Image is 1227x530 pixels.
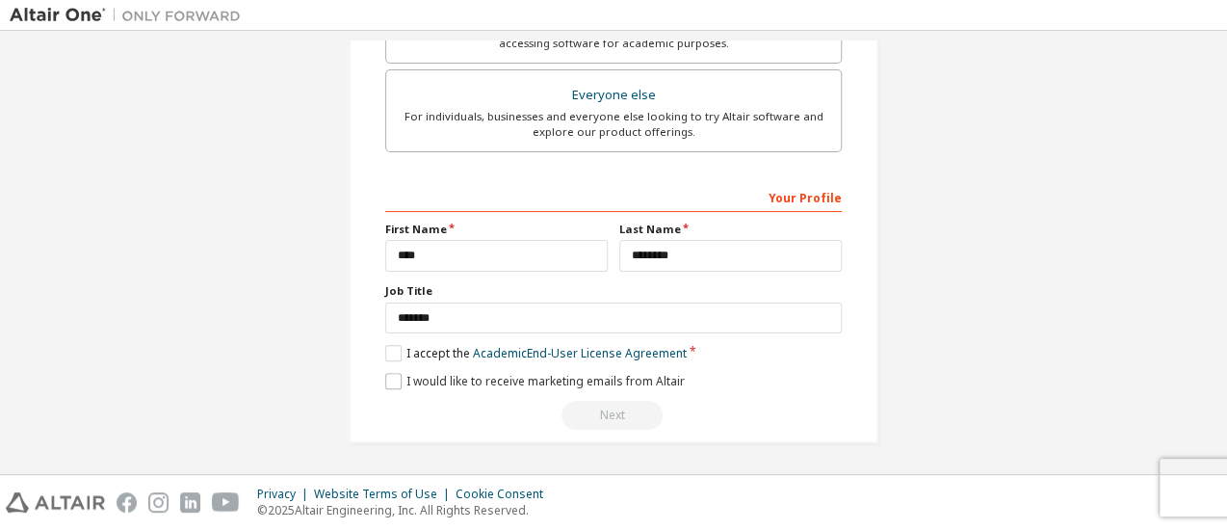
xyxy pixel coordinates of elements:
[10,6,250,25] img: Altair One
[6,492,105,513] img: altair_logo.svg
[398,82,829,109] div: Everyone else
[385,401,842,430] div: You need to provide your academic email
[180,492,200,513] img: linkedin.svg
[473,345,687,361] a: Academic End-User License Agreement
[385,345,687,361] label: I accept the
[314,487,456,502] div: Website Terms of Use
[117,492,137,513] img: facebook.svg
[257,487,314,502] div: Privacy
[257,502,555,518] p: © 2025 Altair Engineering, Inc. All Rights Reserved.
[385,283,842,299] label: Job Title
[385,181,842,212] div: Your Profile
[385,373,685,389] label: I would like to receive marketing emails from Altair
[619,222,842,237] label: Last Name
[148,492,169,513] img: instagram.svg
[385,222,608,237] label: First Name
[398,109,829,140] div: For individuals, businesses and everyone else looking to try Altair software and explore our prod...
[212,492,240,513] img: youtube.svg
[456,487,555,502] div: Cookie Consent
